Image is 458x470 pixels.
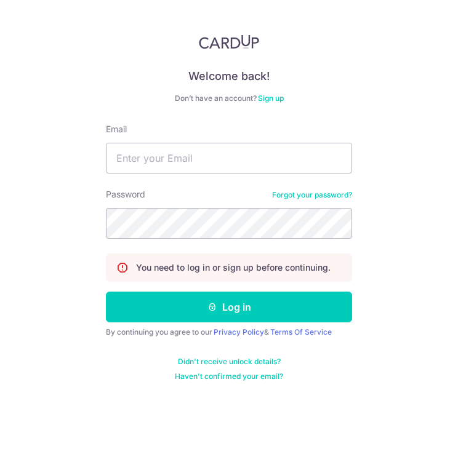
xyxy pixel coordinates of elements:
[214,327,264,337] a: Privacy Policy
[106,327,352,337] div: By continuing you agree to our &
[106,188,145,201] label: Password
[106,292,352,322] button: Log in
[272,190,352,200] a: Forgot your password?
[106,123,127,135] label: Email
[136,261,331,274] p: You need to log in or sign up before continuing.
[175,372,283,381] a: Haven't confirmed your email?
[258,94,284,103] a: Sign up
[106,143,352,173] input: Enter your Email
[106,69,352,84] h4: Welcome back!
[270,327,332,337] a: Terms Of Service
[199,34,259,49] img: CardUp Logo
[106,94,352,103] div: Don’t have an account?
[178,357,281,367] a: Didn't receive unlock details?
